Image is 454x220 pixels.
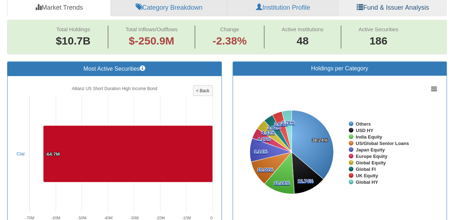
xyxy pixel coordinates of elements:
[45,151,60,157] tspan: -64.7M
[281,120,295,125] tspan: 3.76%
[356,128,373,133] tspan: USD HY
[78,216,86,220] text: -50M
[130,216,139,220] text: -30M
[359,33,398,49] span: 186
[262,130,275,135] tspan: 4.03%
[274,180,290,186] tspan: 12.28%
[220,26,239,32] span: Change
[356,134,382,140] tspan: India Equity
[56,26,90,32] span: Total Holdings
[282,33,324,49] span: 48
[182,216,191,220] text: -10M
[56,35,90,47] span: $10.7B
[156,216,165,220] text: -20M
[282,26,324,32] span: Active Institutions
[356,167,376,172] tspan: Global FI
[298,178,314,184] tspan: 12.74%
[51,216,60,220] text: -60M
[359,26,398,32] span: Active Securities
[356,141,409,146] tspan: US/Global Senior Loans
[356,121,371,127] tspan: Others
[25,216,34,220] text: -70M
[356,179,378,185] tspan: Global HY
[356,147,385,153] tspan: Japan Equity
[257,136,271,142] tspan: 4.17%
[126,26,178,32] span: Total Inflows/Outflows
[196,88,210,93] tspan: < Back
[212,33,247,49] span: -2.38%
[356,173,378,178] tspan: UK Equity
[356,154,388,159] tspan: Europe Equity
[312,137,328,143] tspan: 36.24%
[72,86,157,91] tspan: Allianz US Short Duration High Income Bond
[129,35,174,47] span: $-250.9M
[356,160,386,165] tspan: Global Equity
[104,216,113,220] text: -40M
[254,149,267,154] tspan: 9.14%
[267,125,281,130] tspan: 3.82%
[238,65,441,72] h3: Holdings per Category
[17,151,24,156] a: Clal
[274,121,287,127] tspan: 3.82%
[13,65,216,72] h3: Most Active Securities
[257,167,273,172] tspan: 10.00%
[210,216,212,220] text: 0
